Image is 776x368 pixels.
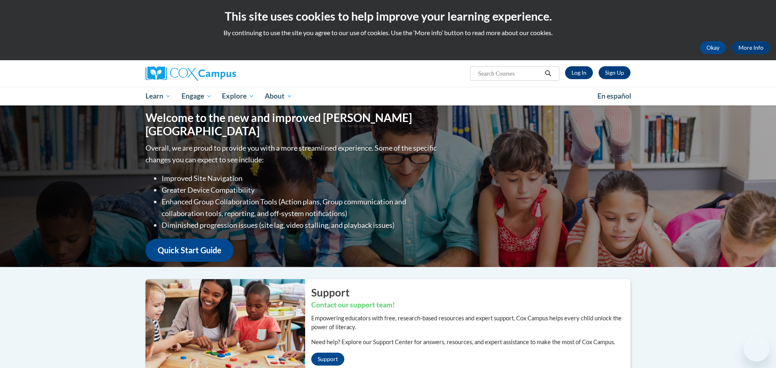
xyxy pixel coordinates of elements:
[542,69,554,78] button: Search
[565,66,593,79] a: Log In
[162,172,439,184] li: Improved Site Navigation
[145,142,439,166] p: Overall, we are proud to provide you with a more streamlined experience. Some of the specific cha...
[162,196,439,219] li: Enhanced Group Collaboration Tools (Action plans, Group communication and collaboration tools, re...
[599,66,630,79] a: Register
[176,87,217,105] a: Engage
[140,87,176,105] a: Learn
[732,41,770,54] a: More Info
[311,285,630,300] h2: Support
[744,336,770,362] iframe: Button to launch messaging window
[311,300,630,310] h3: Contact our support team!
[259,87,297,105] a: About
[145,66,236,81] img: Cox Campus
[311,338,630,347] p: Need help? Explore our Support Center for answers, resources, and expert assistance to make the m...
[145,91,171,101] span: Learn
[700,41,726,54] button: Okay
[311,353,344,366] a: Support
[133,87,643,105] div: Main menu
[311,314,630,332] p: Empowering educators with free, research-based resources and expert support, Cox Campus helps eve...
[181,91,212,101] span: Engage
[162,184,439,196] li: Greater Device Compatibility
[222,91,254,101] span: Explore
[145,239,234,262] a: Quick Start Guide
[592,88,637,105] a: En español
[477,69,542,78] input: Search Courses
[162,219,439,231] li: Diminished progression issues (site lag, video stalling, and playback issues)
[597,92,631,100] span: En español
[265,91,292,101] span: About
[217,87,259,105] a: Explore
[6,8,770,24] h2: This site uses cookies to help improve your learning experience.
[6,28,770,37] p: By continuing to use the site you agree to our use of cookies. Use the ‘More info’ button to read...
[145,111,439,138] h1: Welcome to the new and improved [PERSON_NAME][GEOGRAPHIC_DATA]
[145,66,299,81] a: Cox Campus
